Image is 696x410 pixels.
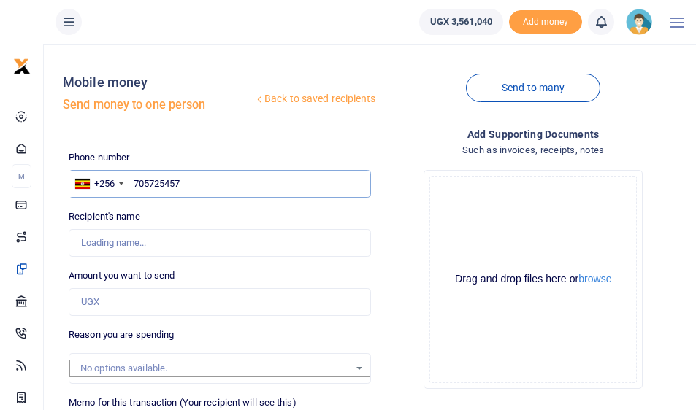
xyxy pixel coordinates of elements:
[69,150,129,165] label: Phone number
[69,395,297,410] label: Memo for this transaction (Your recipient will see this)
[80,361,348,376] div: No options available.
[69,229,370,257] input: Loading name...
[419,9,503,35] a: UGX 3,561,040
[13,58,31,75] img: logo-small
[69,288,370,316] input: UGX
[626,9,652,35] img: profile-user
[69,171,128,197] div: Uganda: +256
[69,209,140,224] label: Recipient's name
[578,274,611,284] button: browse
[69,268,175,283] label: Amount you want to send
[13,60,31,71] a: logo-small logo-large logo-large
[69,328,174,342] label: Reason you are spending
[94,177,115,191] div: +256
[63,74,253,90] h4: Mobile money
[383,126,684,142] h4: Add supporting Documents
[383,142,684,158] h4: Such as invoices, receipts, notes
[253,86,377,112] a: Back to saved recipients
[413,9,509,35] li: Wallet ballance
[466,74,600,102] a: Send to many
[509,10,582,34] span: Add money
[430,15,492,29] span: UGX 3,561,040
[430,272,636,286] div: Drag and drop files here or
[12,164,31,188] li: M
[69,170,370,198] input: Enter phone number
[509,10,582,34] li: Toup your wallet
[509,15,582,26] a: Add money
[63,98,253,112] h5: Send money to one person
[424,170,643,389] div: File Uploader
[626,9,658,35] a: profile-user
